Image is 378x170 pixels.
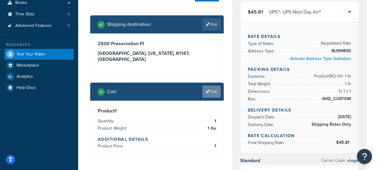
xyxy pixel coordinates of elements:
[248,48,276,54] span: Address Type:
[206,125,216,132] span: 1 lbs
[17,74,33,79] span: Analytics
[202,86,221,98] a: Edit
[98,41,216,47] h3: 2500 Preservation Pl
[248,81,272,87] span: Total Weight:
[15,0,27,5] span: Boxes
[5,82,74,93] a: Help Docs
[248,133,351,139] h4: Rate Calculation
[5,20,74,31] a: Advanced Features5
[248,114,276,120] span: Dispatch Date:
[248,96,257,102] span: Box:
[98,125,128,131] span: Product Weight:
[213,143,216,150] span: 1
[343,80,351,87] span: 1 lb
[269,8,321,16] div: UPS® - UPS Next Day Air®
[15,12,35,17] span: Time Slots
[15,23,52,28] span: Advanced Features
[5,60,74,71] a: Marketplace
[213,118,216,125] span: 1
[321,95,351,102] span: SHQ_CUSTOM
[248,88,272,95] span: Dimensions:
[5,20,74,31] li: Advanced Features
[248,107,351,113] h4: Delivery Details
[5,71,74,82] a: Analytics
[290,55,351,62] a: Activate Address Type Validation
[248,73,267,80] span: Contents:
[310,121,351,128] span: Shipping Rates Only
[248,140,286,146] span: Final Shipping Rate:
[336,139,351,146] span: $45.81
[346,157,358,164] span: shqgs
[321,156,358,165] p: Carrier Code:
[337,88,351,95] span: 1 x 1 x 1
[5,42,74,47] div: Resources
[98,143,125,149] span: Product Price:
[248,40,276,47] span: Type of Rates:
[357,149,372,164] button: Open Resource Center
[248,8,263,15] span: $45.81
[5,9,74,20] a: Time Slots0
[248,66,351,73] h4: Packing Details
[312,73,351,80] span: Product SKU-1 x 1 - 1 lb
[17,85,36,90] span: Help Docs
[98,108,216,114] h3: Product 1
[337,113,351,121] span: [DATE]
[240,158,260,164] h3: Standard
[107,22,152,27] h2: Shipping destination :
[319,40,351,47] span: Negotiated Rate
[248,33,351,40] h4: Rate Details
[98,50,216,62] h3: [GEOGRAPHIC_DATA], [US_STATE], 81147 , [GEOGRAPHIC_DATA]
[98,118,116,124] span: Quantity:
[5,49,74,60] a: Test Your Rates
[17,52,45,57] span: Test Your Rates
[107,89,117,94] h2: Cart :
[98,136,216,143] h4: Additional Details
[5,9,74,20] li: Time Slots
[68,23,70,28] span: 5
[68,12,70,17] span: 0
[202,18,221,30] a: Edit
[330,47,351,55] span: BUSINESS
[17,63,39,68] span: Marketplace
[248,121,275,128] span: Delivery Date:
